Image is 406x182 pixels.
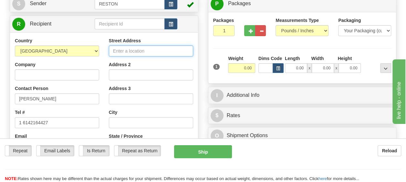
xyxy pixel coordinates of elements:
[228,1,251,6] span: Packages
[15,133,27,139] label: Email
[211,109,394,122] a: $Rates
[307,63,312,73] span: x
[15,61,36,68] label: Company
[12,17,86,31] a: R Recipient
[382,148,397,153] b: Reload
[211,89,394,102] a: IAdditional Info
[109,109,117,116] label: City
[211,89,224,102] span: I
[36,146,74,156] label: Email Labels
[114,146,161,156] label: Repeat as Return
[5,146,31,156] label: Repeat
[380,63,391,73] div: ...
[338,55,352,62] label: Height
[211,109,224,122] span: $
[109,45,193,56] input: Enter a location
[12,18,25,31] span: R
[5,176,18,181] span: NOTE:
[109,85,131,92] label: Address 3
[318,176,327,181] a: here
[258,55,282,62] label: Dims Code
[213,17,234,24] label: Packages
[79,146,109,156] label: Is Return
[311,55,324,62] label: Width
[338,17,361,24] label: Packaging
[109,133,143,139] label: State / Province
[211,129,394,142] a: OShipment Options
[109,37,141,44] label: Street Address
[213,64,220,70] span: 1
[391,58,405,124] iframe: chat widget
[276,17,319,24] label: Measurements Type
[15,85,48,92] label: Contact Person
[30,1,47,6] span: Sender
[334,63,338,73] span: x
[285,55,300,62] label: Length
[15,37,32,44] label: Country
[378,145,401,156] button: Reload
[228,55,243,62] label: Weight
[30,21,51,26] span: Recipient
[174,145,232,158] button: Ship
[109,61,131,68] label: Address 2
[95,18,164,29] input: Recipient Id
[5,4,60,12] div: live help - online
[211,129,224,142] span: O
[15,109,25,116] label: Tel #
